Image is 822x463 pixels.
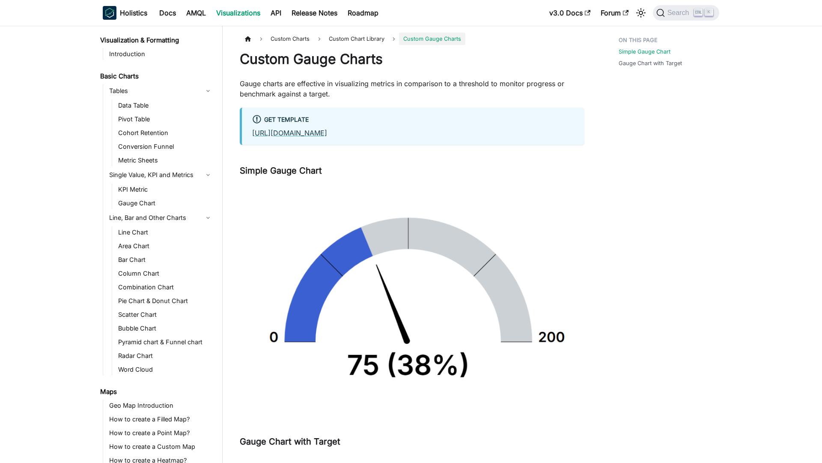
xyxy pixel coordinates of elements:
[240,78,584,99] p: Gauge charts are effective in visualizing metrics in comparison to a threshold to monitor progres...
[120,8,147,18] b: Holistics
[252,114,574,126] div: Get Template
[116,322,215,334] a: Bubble Chart
[107,400,215,412] a: Geo Map Introduction
[116,268,215,280] a: Column Chart
[619,48,670,56] a: Simple Gauge Chart
[94,26,223,463] nav: Docs sidebar
[103,6,147,20] a: HolisticsHolistics
[342,6,384,20] a: Roadmap
[116,350,215,362] a: Radar Chart
[116,364,215,376] a: Word Cloud
[596,6,634,20] a: Forum
[154,6,181,20] a: Docs
[265,6,286,20] a: API
[705,9,713,16] kbd: K
[98,70,215,82] a: Basic Charts
[116,309,215,321] a: Scatter Chart
[240,436,584,447] h3: Gauge Chart with Target
[116,240,215,252] a: Area Chart
[266,33,314,45] span: Custom Charts
[116,113,215,125] a: Pivot Table
[240,51,584,68] h1: Custom Gauge Charts
[325,33,389,45] a: Custom Chart Library
[634,6,648,20] button: Switch between dark and light mode (currently light mode)
[240,33,256,45] a: Home page
[107,168,215,182] a: Single Value, KPI and Metrics
[116,99,215,111] a: Data Table
[116,336,215,348] a: Pyramid chart & Funnel chart
[116,141,215,153] a: Conversion Funnel
[619,59,682,67] a: Gauge Chart with Target
[98,386,215,398] a: Maps
[653,5,719,21] button: Search (Ctrl+K)
[240,33,584,45] nav: Breadcrumbs
[116,154,215,166] a: Metric Sheets
[286,6,342,20] a: Release Notes
[116,183,215,195] a: KPI Metric
[116,295,215,307] a: Pie Chart & Donut Chart
[107,441,215,453] a: How to create a Custom Map
[665,9,694,17] span: Search
[399,33,465,45] span: Custom Gauge Charts
[116,197,215,209] a: Gauge Chart
[181,6,211,20] a: AMQL
[107,427,215,439] a: How to create a Point Map?
[252,129,327,137] a: [URL][DOMAIN_NAME]
[544,6,596,20] a: v3.0 Docs
[103,6,116,20] img: Holistics
[116,226,215,238] a: Line Chart
[240,165,584,176] h3: Simple Gauge Chart
[98,34,215,46] a: Visualization & Formatting
[116,281,215,293] a: Combination Chart
[240,183,584,413] img: reporting-custom-chart/simple-gauge-chart
[116,254,215,266] a: Bar Chart
[107,84,215,98] a: Tables
[329,36,384,42] span: Custom Chart Library
[116,127,215,139] a: Cohort Retention
[107,211,215,225] a: Line, Bar and Other Charts
[107,48,215,60] a: Introduction
[211,6,265,20] a: Visualizations
[107,413,215,425] a: How to create a Filled Map?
